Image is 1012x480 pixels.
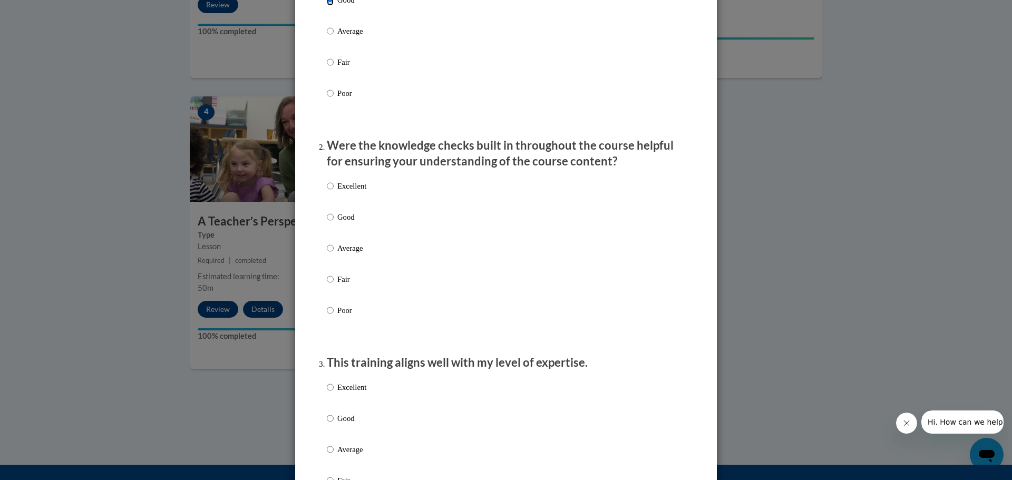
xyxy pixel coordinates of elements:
input: Poor [327,87,334,99]
p: Average [337,242,366,254]
input: Good [327,211,334,223]
span: Hi. How can we help? [6,7,85,16]
p: Poor [337,87,366,99]
input: Average [327,25,334,37]
p: Were the knowledge checks built in throughout the course helpful for ensuring your understanding ... [327,138,685,170]
iframe: Message from company [921,410,1004,434]
p: Average [337,444,366,455]
p: Excellent [337,381,366,393]
p: Good [337,211,366,223]
p: Fair [337,56,366,68]
input: Good [327,413,334,424]
input: Average [327,444,334,455]
input: Excellent [327,180,334,192]
p: Good [337,413,366,424]
input: Poor [327,305,334,316]
p: Poor [337,305,366,316]
p: Fair [337,273,366,285]
input: Excellent [327,381,334,393]
input: Average [327,242,334,254]
p: This training aligns well with my level of expertise. [327,355,685,371]
p: Excellent [337,180,366,192]
input: Fair [327,56,334,68]
p: Average [337,25,366,37]
input: Fair [327,273,334,285]
iframe: Close message [896,413,917,434]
